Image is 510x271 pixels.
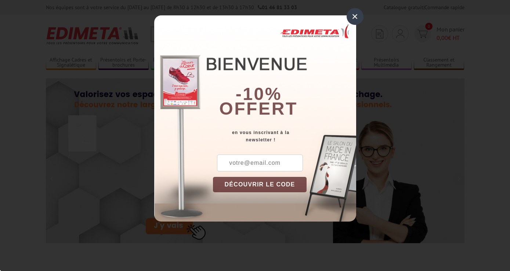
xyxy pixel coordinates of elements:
input: votre@email.com [217,155,303,171]
b: -10% [236,84,282,104]
div: en vous inscrivant à la newsletter ! [213,129,356,144]
button: DÉCOUVRIR LE CODE [213,177,307,192]
font: offert [219,99,298,118]
div: × [347,8,363,25]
